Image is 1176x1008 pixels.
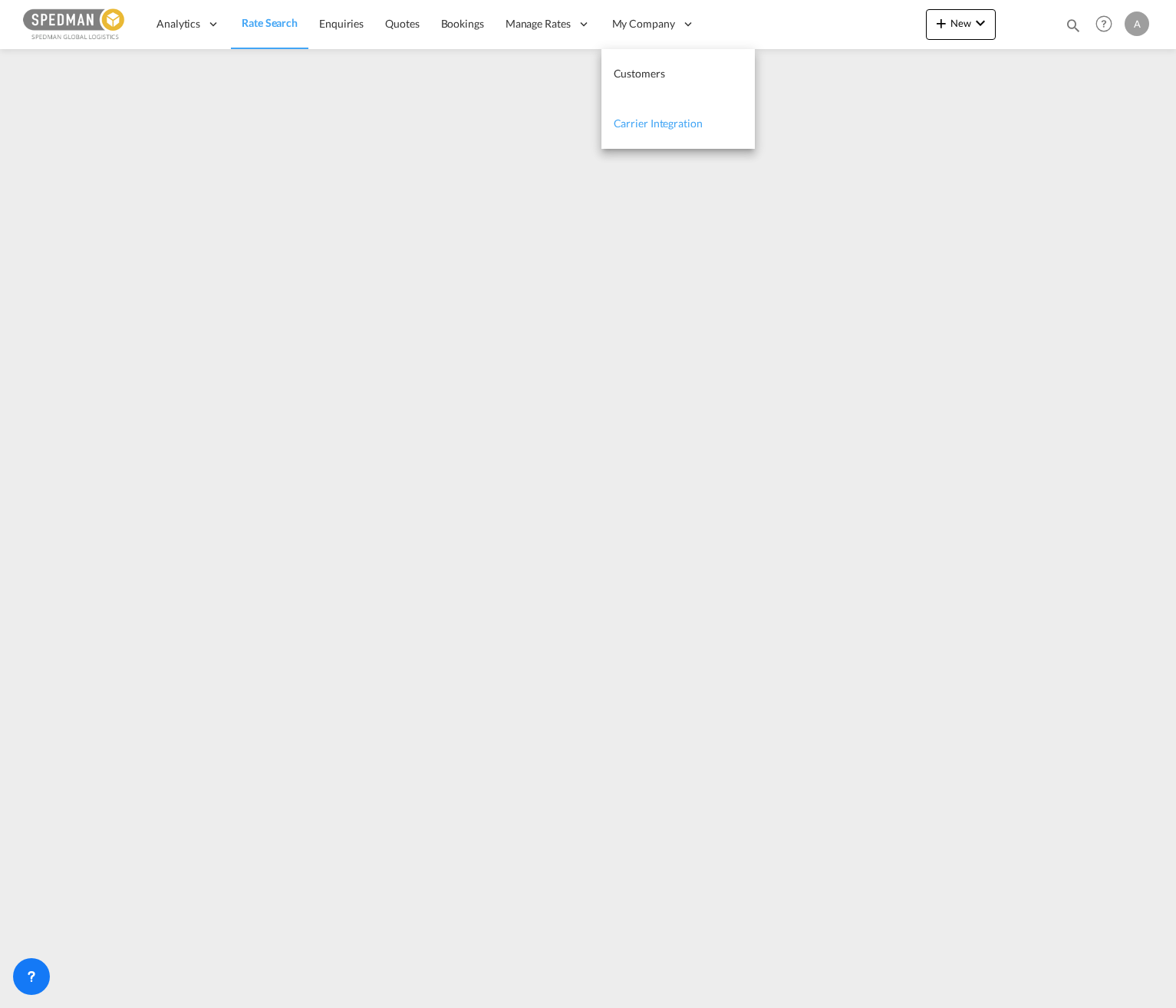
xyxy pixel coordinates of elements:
[612,16,675,31] span: My Company
[506,16,571,31] span: Manage Rates
[441,17,484,30] span: Bookings
[1125,12,1149,36] div: A
[614,67,665,80] span: Customers
[601,99,755,149] a: Carrier Integration
[1065,17,1082,40] div: icon-magnify
[1065,17,1082,34] md-icon: icon-magnify
[385,17,419,30] span: Quotes
[242,16,298,29] span: Rate Search
[601,49,755,99] a: Customers
[932,14,950,32] md-icon: icon-plus 400-fg
[926,9,996,40] button: icon-plus 400-fgNewicon-chevron-down
[1091,11,1117,37] span: Help
[156,16,200,31] span: Analytics
[971,14,990,32] md-icon: icon-chevron-down
[319,17,364,30] span: Enquiries
[23,7,127,41] img: c12ca350ff1b11efb6b291369744d907.png
[614,117,703,130] span: Carrier Integration
[1091,11,1125,38] div: Help
[932,17,990,29] span: New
